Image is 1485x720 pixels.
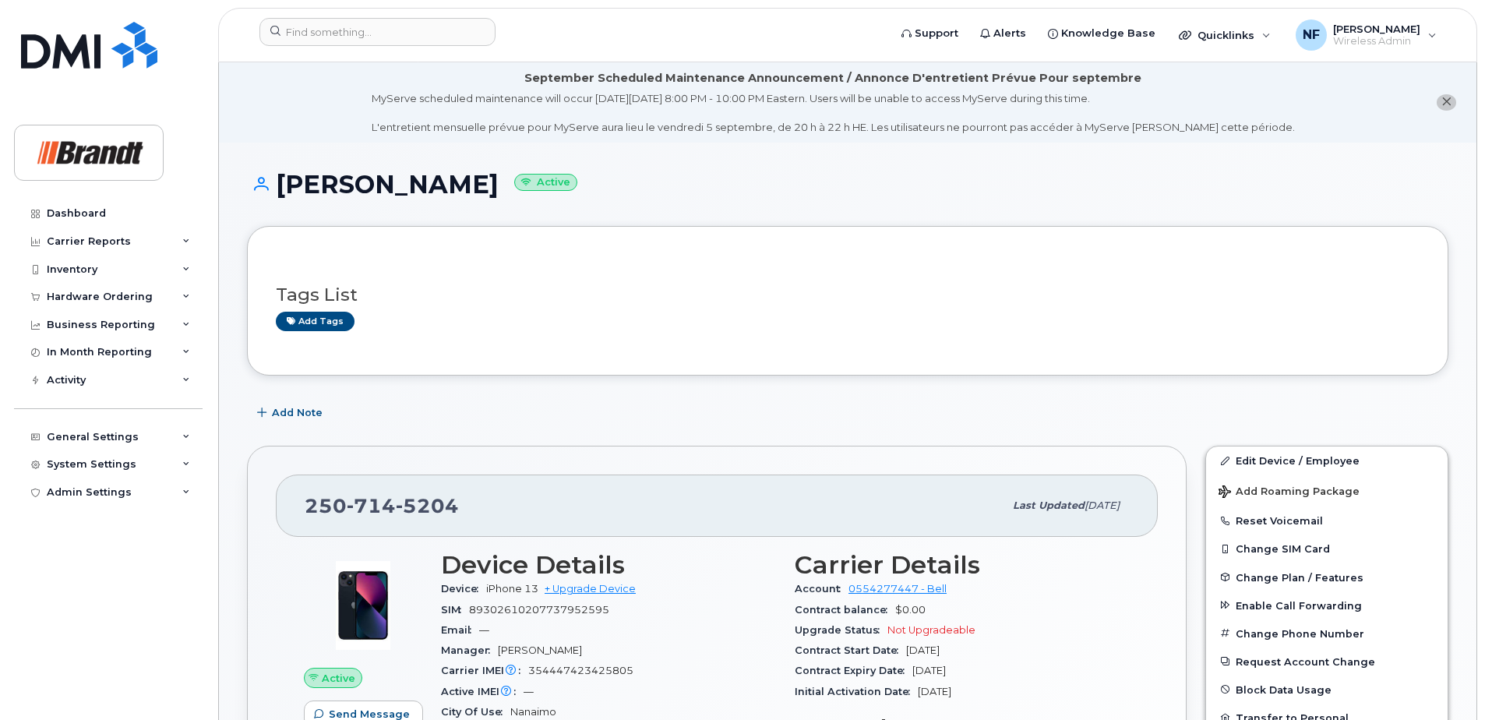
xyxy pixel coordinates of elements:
span: Not Upgradeable [887,624,975,636]
button: Add Note [247,399,336,427]
div: September Scheduled Maintenance Announcement / Annonce D'entretient Prévue Pour septembre [524,70,1141,86]
span: Nanaimo [510,706,556,718]
span: [DATE] [1085,499,1120,511]
span: [DATE] [918,686,951,697]
a: 0554277447 - Bell [848,583,947,595]
span: [DATE] [912,665,946,676]
span: [PERSON_NAME] [498,644,582,656]
span: Active [322,671,355,686]
button: Change Phone Number [1206,619,1448,648]
h3: Carrier Details [795,551,1130,579]
span: Upgrade Status [795,624,887,636]
span: — [479,624,489,636]
span: Account [795,583,848,595]
span: Contract Start Date [795,644,906,656]
span: Enable Call Forwarding [1236,599,1362,611]
img: image20231002-3703462-1ig824h.jpeg [316,559,410,652]
a: + Upgrade Device [545,583,636,595]
span: Carrier IMEI [441,665,528,676]
span: Initial Activation Date [795,686,918,697]
span: Add Note [272,405,323,420]
span: 89302610207737952595 [469,604,609,616]
a: Edit Device / Employee [1206,446,1448,475]
button: Add Roaming Package [1206,475,1448,506]
button: Change SIM Card [1206,535,1448,563]
span: Last updated [1013,499,1085,511]
span: Change Plan / Features [1236,571,1363,583]
span: — [524,686,534,697]
span: [DATE] [906,644,940,656]
span: 714 [347,494,396,517]
h1: [PERSON_NAME] [247,171,1448,198]
button: Request Account Change [1206,648,1448,676]
small: Active [514,174,577,192]
button: Reset Voicemail [1206,506,1448,535]
span: Active IMEI [441,686,524,697]
button: Change Plan / Features [1206,563,1448,591]
span: Email [441,624,479,636]
span: Manager [441,644,498,656]
button: Enable Call Forwarding [1206,591,1448,619]
span: 354447423425805 [528,665,633,676]
div: MyServe scheduled maintenance will occur [DATE][DATE] 8:00 PM - 10:00 PM Eastern. Users will be u... [372,91,1295,135]
span: Add Roaming Package [1219,485,1360,500]
span: Contract Expiry Date [795,665,912,676]
span: iPhone 13 [486,583,538,595]
button: Block Data Usage [1206,676,1448,704]
span: SIM [441,604,469,616]
h3: Tags List [276,285,1420,305]
button: close notification [1437,94,1456,111]
span: 250 [305,494,459,517]
span: City Of Use [441,706,510,718]
span: Device [441,583,486,595]
h3: Device Details [441,551,776,579]
span: Contract balance [795,604,895,616]
a: Add tags [276,312,354,331]
span: 5204 [396,494,459,517]
span: $0.00 [895,604,926,616]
